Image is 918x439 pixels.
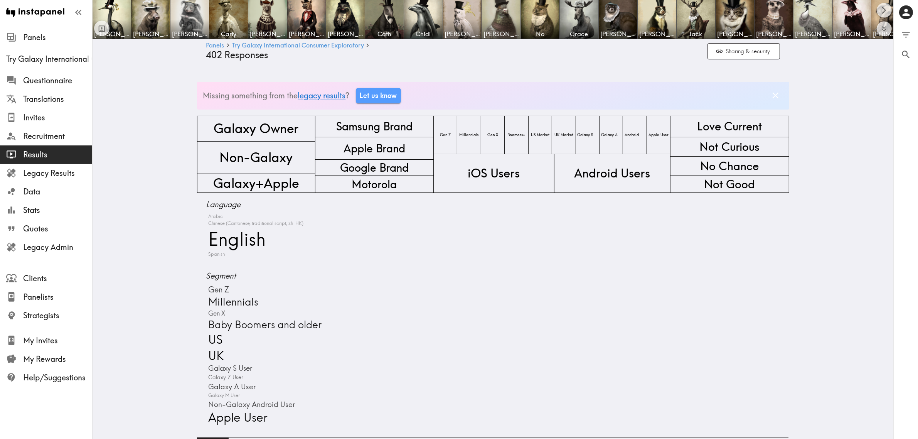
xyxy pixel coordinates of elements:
span: Gen Z [438,131,452,139]
span: Google Brand [339,159,410,177]
span: [PERSON_NAME] [250,30,285,38]
span: Language [206,199,780,210]
span: UK Market [553,131,575,139]
button: Expand to show all items [877,21,892,36]
span: iOS Users [466,163,521,183]
span: Galaxy S User [576,131,599,139]
span: Not Good [702,175,756,194]
span: Panels [23,32,92,43]
span: Chidi [406,30,441,38]
span: Love Current [696,117,763,136]
span: Non-Galaxy Android User [207,399,295,410]
span: Stats [23,205,92,216]
span: Grace [561,30,597,38]
span: Boomers+ [506,131,527,139]
span: 402 Responses [206,49,268,61]
span: Recruitment [23,131,92,142]
button: Filter Responses [894,25,918,45]
span: Galaxy+Apple [212,173,300,194]
span: [PERSON_NAME] [94,30,130,38]
span: Jack [678,30,714,38]
span: [PERSON_NAME] [328,30,363,38]
span: Segment [206,270,780,281]
span: Strategists [23,310,92,321]
span: No Chance [699,157,760,176]
span: Help/Suggestions [23,372,92,383]
span: [PERSON_NAME] [834,30,869,38]
span: Millennials [207,295,259,309]
a: legacy results [298,91,346,100]
span: Apple User [207,409,268,425]
span: Arabic [207,213,223,220]
span: Try Galaxy International Consumer Exploratory [6,54,92,64]
span: [PERSON_NAME] [445,30,480,38]
span: [PERSON_NAME] [289,30,324,38]
a: Let us know [356,88,401,103]
span: [PERSON_NAME] [639,30,675,38]
button: Toggle between responses and questions [94,21,109,36]
span: [PERSON_NAME] [483,30,519,38]
span: Gen X [207,309,226,318]
span: Search [901,49,911,60]
span: [PERSON_NAME] [756,30,792,38]
button: Dismiss banner [768,88,783,103]
span: Galaxy Z User [207,373,244,382]
span: Galaxy Owner [212,118,300,139]
span: Apple Brand [342,139,407,157]
span: Galaxy S User [207,363,253,373]
span: [PERSON_NAME] [873,30,908,38]
span: [PERSON_NAME] [172,30,207,38]
span: Panelists [23,292,92,302]
span: [PERSON_NAME] [600,30,636,38]
span: Filter Responses [901,30,911,40]
span: US [207,331,223,347]
span: Non-Galaxy [218,147,294,168]
span: Motorola [350,175,398,193]
span: Samsung Brand [335,117,414,135]
span: Android User [623,131,646,139]
span: Legacy Admin [23,242,92,253]
span: Android Users [573,163,652,183]
span: Questionnaire [23,75,92,86]
span: Baby Boomers and older [207,318,322,331]
button: Scroll right [877,3,892,18]
span: [PERSON_NAME] [717,30,753,38]
span: US Market [529,131,551,139]
span: Millennials [458,131,480,139]
span: No [522,30,558,38]
span: Galaxy A User [600,131,623,139]
span: [PERSON_NAME] [795,30,830,38]
span: Results [23,149,92,160]
span: Cath [367,30,402,38]
p: Missing something from the ? [203,90,350,101]
span: Galaxy A User [207,382,256,392]
span: Invites [23,112,92,123]
span: Carly [211,30,246,38]
span: UK [207,348,224,364]
span: Legacy Results [23,168,92,179]
span: Clients [23,273,92,284]
span: Translations [23,94,92,105]
button: Sharing & security [707,43,780,60]
span: Gen Z [207,284,229,295]
span: Apple User [647,131,670,139]
a: Try Galaxy International Consumer Exploratory [232,42,364,49]
span: Spanish [207,251,225,258]
span: Data [23,186,92,197]
a: Panels [206,42,224,49]
span: Not Curious [698,137,761,156]
span: My Invites [23,335,92,346]
span: Quotes [23,223,92,234]
span: Galaxy M User [207,392,240,399]
button: Search [894,45,918,64]
span: English [207,227,266,251]
span: Gen X [486,131,500,139]
span: My Rewards [23,354,92,365]
span: [PERSON_NAME] [133,30,168,38]
span: Chinese (Cantonese, traditional script, zh-HK) [207,220,304,227]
